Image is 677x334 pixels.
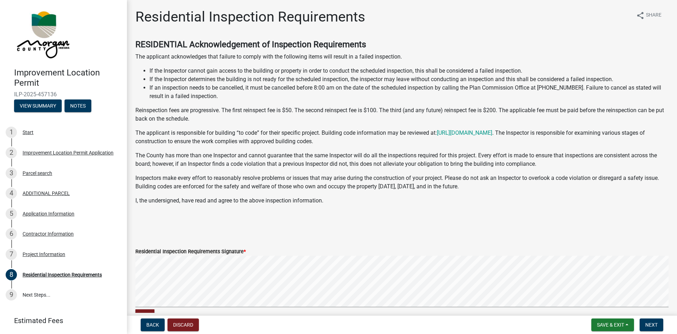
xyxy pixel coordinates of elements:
wm-modal-confirm: Notes [65,103,91,109]
button: Discard [167,318,199,331]
li: If an inspection needs to be cancelled, it must be cancelled before 8:00 am on the date of the sc... [150,84,669,101]
div: 4 [6,188,17,199]
wm-modal-confirm: Summary [14,103,62,109]
div: 1 [6,127,17,138]
button: Clear [135,309,154,321]
button: Notes [65,99,91,112]
strong: RESIDENTIAL Acknowledgement of Inspection Requirements [135,40,366,49]
div: Improvement Location Permit Application [23,150,114,155]
p: Inspectors make every effort to reasonably resolve problems or issues that may arise during the c... [135,174,669,191]
img: Morgan County, Indiana [14,7,71,60]
a: [URL][DOMAIN_NAME] [437,129,492,136]
div: 2 [6,147,17,158]
a: Estimated Fees [6,314,116,328]
span: ILP-2025-457136 [14,91,113,98]
div: 8 [6,269,17,280]
i: share [636,11,645,20]
button: Back [141,318,165,331]
div: 6 [6,228,17,239]
button: Save & Exit [591,318,634,331]
div: Start [23,130,33,135]
div: Parcel search [23,171,52,176]
h4: Improvement Location Permit [14,68,121,88]
span: Share [646,11,661,20]
p: Reinspection fees are progressive. The first reinspect fee is $50. The second reinspect fee is $1... [135,106,669,123]
button: View Summary [14,99,62,112]
div: Residential Inspection Requirements [23,272,102,277]
p: The County has more than one Inspector and cannot guarantee that the same Inspector will do all t... [135,151,669,168]
button: shareShare [630,8,667,22]
button: Next [640,318,663,331]
li: If the Inspector determines the building is not ready for the scheduled inspection, the inspector... [150,75,669,84]
li: If the Inspector cannot gain access to the building or property in order to conduct the scheduled... [150,67,669,75]
div: Application Information [23,211,74,216]
span: Back [146,322,159,328]
span: Save & Exit [597,322,624,328]
div: 7 [6,249,17,260]
p: I, the undersigned, have read and agree to the above inspection information. [135,196,669,205]
div: Contractor Information [23,231,74,236]
p: The applicant acknowledges that failure to comply with the following items will result in a faile... [135,53,669,61]
label: Residential Inspection Requirements Signature [135,249,246,254]
div: 3 [6,168,17,179]
div: Project Information [23,252,65,257]
p: The applicant is responsible for building “to code” for their specific project. Building code inf... [135,129,669,146]
h1: Residential Inspection Requirements [135,8,365,25]
div: 5 [6,208,17,219]
div: ADDITIONAL PARCEL [23,191,70,196]
div: 9 [6,289,17,300]
span: Next [645,322,658,328]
